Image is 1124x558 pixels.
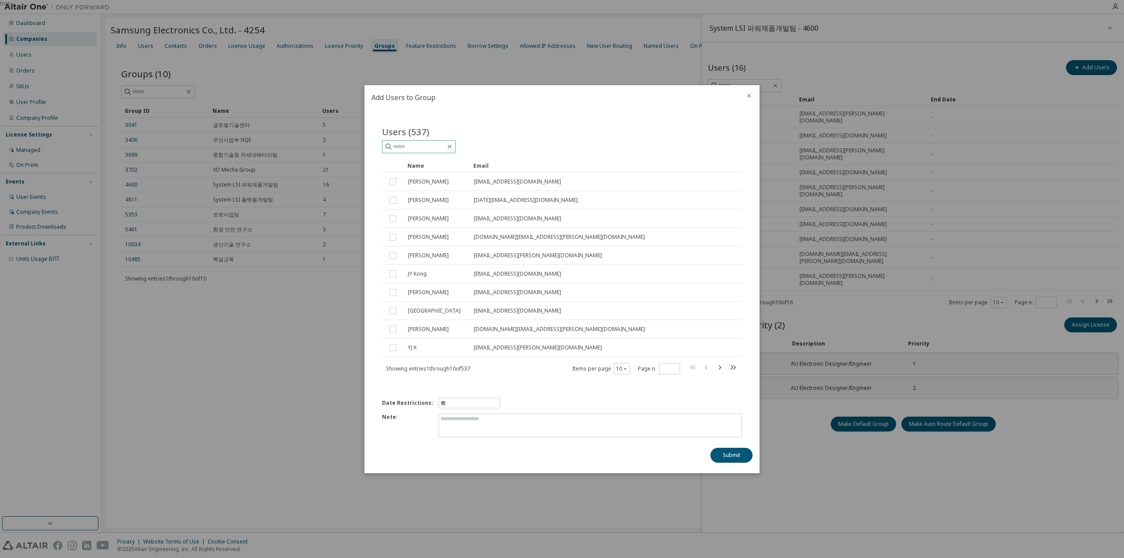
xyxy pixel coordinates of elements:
[474,197,578,204] span: [DATE][EMAIL_ADDRESS][DOMAIN_NAME]
[474,289,561,296] span: [EMAIL_ADDRESS][DOMAIN_NAME]
[710,448,753,463] button: Submit
[408,252,449,259] span: [PERSON_NAME]
[408,178,449,185] span: [PERSON_NAME]
[364,85,739,110] h2: Add Users to Group
[474,234,645,241] span: [DOMAIN_NAME][EMAIL_ADDRESS][PERSON_NAME][DOMAIN_NAME]
[746,92,753,99] button: close
[474,215,561,222] span: [EMAIL_ADDRESS][DOMAIN_NAME]
[408,270,427,277] span: JY Kong
[439,398,500,408] button: information
[408,326,449,333] span: [PERSON_NAME]
[408,234,449,241] span: [PERSON_NAME]
[382,414,433,437] label: Note:
[474,326,645,333] span: [DOMAIN_NAME][EMAIL_ADDRESS][PERSON_NAME][DOMAIN_NAME]
[408,344,417,351] span: YJ K
[408,197,449,204] span: [PERSON_NAME]
[408,215,449,222] span: [PERSON_NAME]
[638,363,680,374] span: Page n.
[408,289,449,296] span: [PERSON_NAME]
[408,307,461,314] span: [GEOGRAPHIC_DATA]
[474,307,561,314] span: [EMAIL_ADDRESS][DOMAIN_NAME]
[474,270,561,277] span: [EMAIL_ADDRESS][DOMAIN_NAME]
[407,158,466,173] div: Name
[474,252,602,259] span: [EMAIL_ADDRESS][PERSON_NAME][DOMAIN_NAME]
[572,363,630,374] span: Items per page
[382,400,433,407] label: Date Restrictions:
[382,126,429,138] span: Users (537)
[386,364,470,372] span: Showing entries 1 through 10 of 537
[474,344,602,351] span: [EMAIL_ADDRESS][PERSON_NAME][DOMAIN_NAME]
[473,158,674,173] div: Email
[616,365,628,372] button: 10
[474,178,561,185] span: [EMAIL_ADDRESS][DOMAIN_NAME]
